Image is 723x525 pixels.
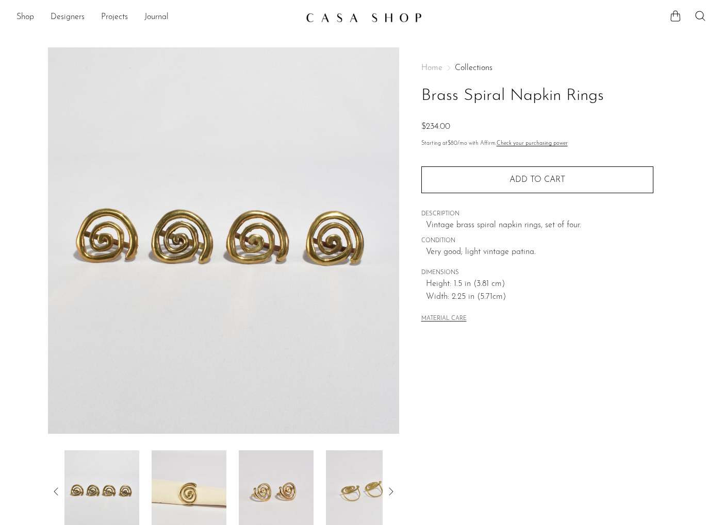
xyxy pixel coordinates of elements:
a: Designers [51,11,85,24]
a: Projects [101,11,128,24]
ul: NEW HEADER MENU [17,9,298,26]
span: Home [421,64,442,72]
p: Vintage brass spiral napkin rings, set of four. [426,219,653,232]
span: Add to cart [510,175,565,185]
button: Add to cart [421,166,653,193]
button: MATERIAL CARE [421,315,467,323]
span: DIMENSIONS [421,268,653,278]
span: $234.00 [421,123,450,131]
span: DESCRIPTION [421,210,653,219]
img: Brass Spiral Napkin Rings [48,47,399,434]
span: CONDITION [421,236,653,246]
span: Width: 2.25 in (5.71cm) [426,291,653,304]
a: Check your purchasing power - Learn more about Affirm Financing (opens in modal) [497,141,568,146]
a: Collections [455,64,492,72]
nav: Desktop navigation [17,9,298,26]
nav: Breadcrumbs [421,64,653,72]
p: Starting at /mo with Affirm. [421,139,653,148]
a: Shop [17,11,34,24]
span: $80 [448,141,457,146]
h1: Brass Spiral Napkin Rings [421,83,653,109]
span: Very good; light vintage patina. [426,246,653,259]
a: Journal [144,11,169,24]
span: Height: 1.5 in (3.81 cm) [426,278,653,291]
